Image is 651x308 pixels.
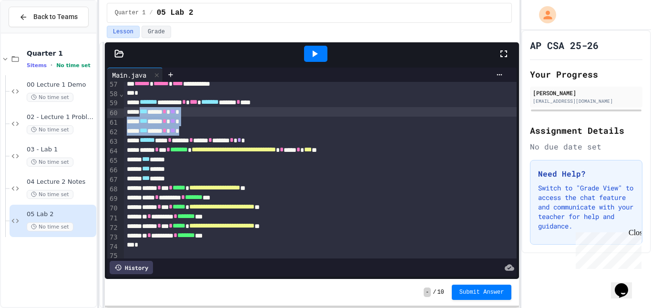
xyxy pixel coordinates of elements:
h2: Assignment Details [530,124,642,137]
button: Submit Answer [452,285,512,300]
span: 10 [437,288,444,296]
div: 69 [107,194,119,204]
span: 04 Lecture 2 Notes [27,178,94,186]
div: 63 [107,137,119,147]
div: 59 [107,99,119,108]
div: 67 [107,175,119,185]
div: Main.java [107,68,163,82]
span: No time set [27,190,73,199]
span: 05 Lab 2 [27,210,94,219]
span: No time set [56,62,91,69]
span: No time set [27,125,73,134]
span: No time set [27,158,73,167]
span: 02 - Lecture 1 Problem 2 [27,113,94,121]
span: / [433,288,436,296]
div: 57 [107,80,119,89]
h2: Your Progress [530,68,642,81]
div: 75 [107,251,119,261]
h1: AP CSA 25-26 [530,39,599,52]
div: 64 [107,147,119,156]
div: 61 [107,118,119,128]
p: Switch to "Grade View" to access the chat feature and communicate with your teacher for help and ... [538,183,634,231]
button: Lesson [107,26,140,38]
div: 58 [107,89,119,99]
div: 60 [107,109,119,118]
div: [EMAIL_ADDRESS][DOMAIN_NAME] [533,98,640,105]
div: 71 [107,214,119,223]
span: 00 Lecture 1 Demo [27,81,94,89]
div: Main.java [107,70,151,80]
span: 5 items [27,62,47,69]
span: • [51,61,52,69]
div: [PERSON_NAME] [533,89,640,97]
div: 70 [107,204,119,213]
span: - [424,288,431,297]
span: / [150,9,153,17]
div: Chat with us now!Close [4,4,66,60]
div: 73 [107,233,119,242]
span: Quarter 1 [115,9,146,17]
span: 03 - Lab 1 [27,146,94,154]
span: Fold line [119,90,124,98]
h3: Need Help? [538,168,634,179]
button: Grade [142,26,171,38]
div: 66 [107,166,119,175]
div: History [110,261,153,274]
span: No time set [27,222,73,231]
div: 65 [107,156,119,166]
iframe: chat widget [572,229,641,269]
div: My Account [529,4,559,26]
span: 05 Lab 2 [157,7,193,19]
div: No due date set [530,141,642,152]
div: 62 [107,128,119,137]
div: 68 [107,185,119,194]
span: No time set [27,93,73,102]
span: Submit Answer [459,288,504,296]
div: 72 [107,223,119,233]
button: Back to Teams [9,7,89,27]
div: 74 [107,242,119,252]
span: Back to Teams [33,12,78,22]
span: Quarter 1 [27,49,94,58]
iframe: chat widget [611,270,641,298]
